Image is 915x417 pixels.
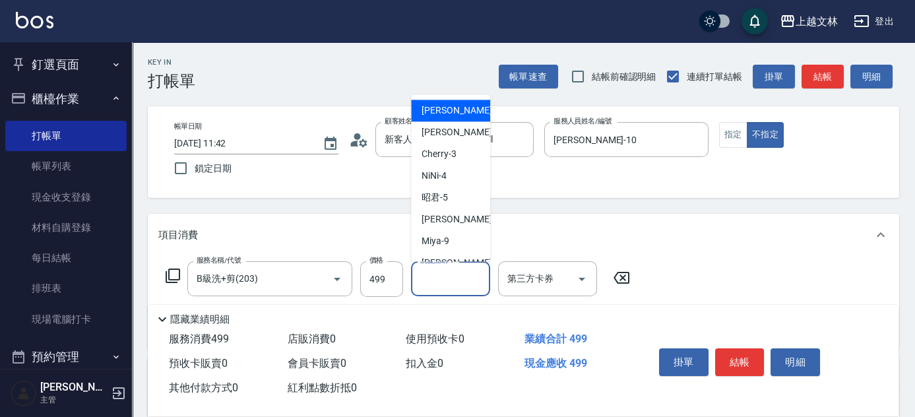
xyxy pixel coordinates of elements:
[5,212,127,243] a: 材料自購登錄
[288,357,346,369] span: 會員卡販賣 0
[422,170,447,183] span: NiNi -4
[5,304,127,335] a: 現場電腦打卡
[174,133,309,154] input: YYYY/MM/DD hh:mm
[406,333,464,345] span: 使用預收卡 0
[747,122,784,148] button: 不指定
[719,122,747,148] button: 指定
[848,9,899,34] button: 登出
[802,65,844,89] button: 結帳
[5,273,127,304] a: 排班表
[288,381,357,394] span: 紅利點數折抵 0
[148,72,195,90] h3: 打帳單
[5,243,127,273] a: 每日結帳
[169,357,228,369] span: 預收卡販賣 0
[5,82,127,116] button: 櫃檯作業
[40,394,108,406] p: 主管
[169,381,238,394] span: 其他付款方式 0
[170,313,230,327] p: 隱藏業績明細
[687,70,742,84] span: 連續打單結帳
[571,269,592,290] button: Open
[5,151,127,181] a: 帳單列表
[422,235,449,249] span: Miya -9
[753,65,795,89] button: 掛單
[174,121,202,131] label: 帳單日期
[850,65,893,89] button: 明細
[715,348,765,376] button: 結帳
[5,340,127,374] button: 預約管理
[422,213,499,227] span: [PERSON_NAME] -8
[169,333,229,345] span: 服務消費 499
[327,269,348,290] button: Open
[406,357,443,369] span: 扣入金 0
[5,182,127,212] a: 現金收支登錄
[422,191,448,205] span: 昭君 -5
[771,348,820,376] button: 明細
[148,58,195,67] h2: Key In
[553,116,612,126] label: 服務人員姓名/編號
[158,228,198,242] p: 項目消費
[315,128,346,160] button: Choose date, selected date is 2025-09-22
[499,65,558,89] button: 帳單速查
[369,255,383,265] label: 價格
[422,126,499,140] span: [PERSON_NAME] -2
[659,348,709,376] button: 掛單
[16,12,53,28] img: Logo
[195,162,232,176] span: 鎖定日期
[422,257,505,271] span: [PERSON_NAME] -10
[288,333,336,345] span: 店販消費 0
[197,255,241,265] label: 服務名稱/代號
[796,13,838,30] div: 上越文林
[422,104,499,118] span: [PERSON_NAME] -1
[40,381,108,394] h5: [PERSON_NAME]
[524,333,587,345] span: 業績合計 499
[148,214,899,256] div: 項目消費
[592,70,656,84] span: 結帳前確認明細
[774,8,843,35] button: 上越文林
[5,121,127,151] a: 打帳單
[524,357,587,369] span: 現金應收 499
[741,8,768,34] button: save
[11,380,37,406] img: Person
[422,148,457,162] span: Cherry -3
[385,116,460,126] label: 顧客姓名/手機號碼/編號
[5,48,127,82] button: 釘選頁面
